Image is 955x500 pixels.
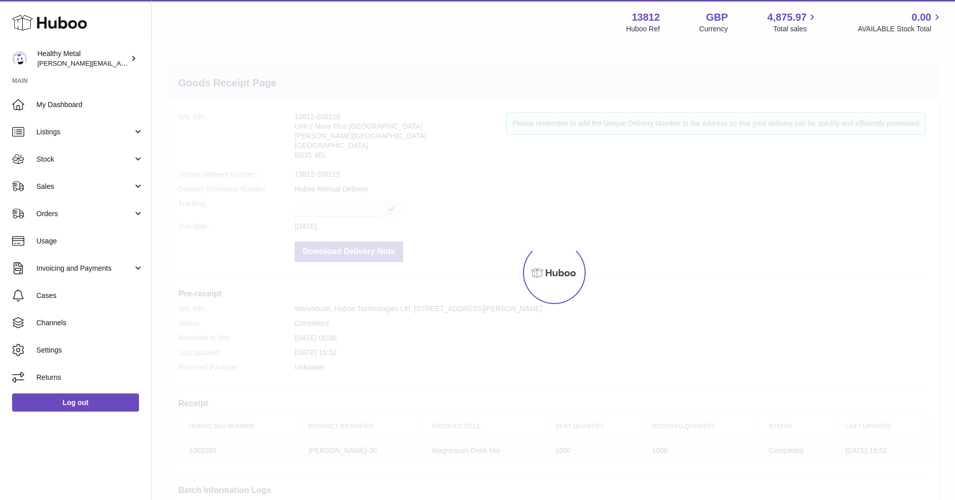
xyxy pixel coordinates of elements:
[912,11,931,24] span: 0.00
[857,24,943,34] span: AVAILABLE Stock Total
[36,100,144,110] span: My Dashboard
[37,59,203,67] span: [PERSON_NAME][EMAIL_ADDRESS][DOMAIN_NAME]
[773,24,818,34] span: Total sales
[36,236,144,246] span: Usage
[36,373,144,382] span: Returns
[36,318,144,328] span: Channels
[36,209,133,219] span: Orders
[768,11,807,24] span: 4,875.97
[36,264,133,273] span: Invoicing and Payments
[37,49,128,68] div: Healthy Metal
[36,291,144,301] span: Cases
[12,51,27,66] img: jose@healthy-metal.com
[36,182,133,191] span: Sales
[36,127,133,137] span: Listings
[768,11,819,34] a: 4,875.97 Total sales
[699,24,728,34] div: Currency
[12,393,139,412] a: Log out
[36,345,144,355] span: Settings
[632,11,660,24] strong: 13812
[36,155,133,164] span: Stock
[706,11,728,24] strong: GBP
[626,24,660,34] div: Huboo Ref
[857,11,943,34] a: 0.00 AVAILABLE Stock Total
